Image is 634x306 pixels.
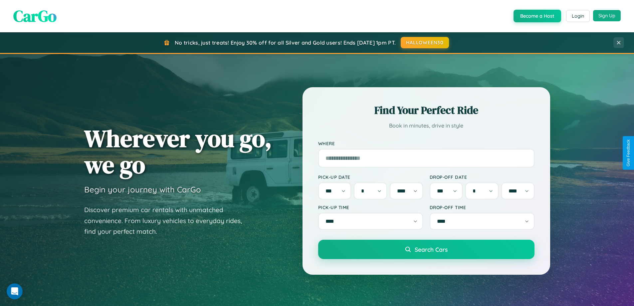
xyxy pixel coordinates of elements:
span: No tricks, just treats! Enjoy 30% off for all Silver and Gold users! Ends [DATE] 1pm PT. [175,39,396,46]
label: Drop-off Time [430,204,534,210]
label: Pick-up Date [318,174,423,180]
label: Drop-off Date [430,174,534,180]
h1: Wherever you go, we go [84,125,272,178]
h3: Begin your journey with CarGo [84,184,201,194]
p: Book in minutes, drive in style [318,121,534,131]
label: Pick-up Time [318,204,423,210]
button: Become a Host [514,10,561,22]
span: CarGo [13,5,57,27]
p: Discover premium car rentals with unmatched convenience. From luxury vehicles to everyday rides, ... [84,204,251,237]
button: Sign Up [593,10,621,21]
button: Search Cars [318,240,534,259]
span: Search Cars [415,246,448,253]
button: Login [566,10,590,22]
label: Where [318,141,534,146]
iframe: Intercom live chat [7,283,23,299]
h2: Find Your Perfect Ride [318,103,534,118]
button: HALLOWEEN30 [401,37,449,48]
div: Give Feedback [626,140,631,166]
